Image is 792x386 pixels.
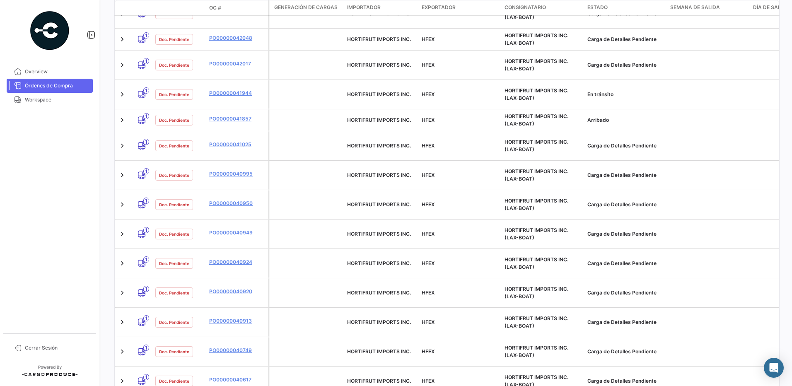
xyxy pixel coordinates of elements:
a: PO00000040749 [209,347,265,354]
span: HORTIFRUT IMPORTS INC. (LAX-BOAT) [505,87,568,101]
a: Expand/Collapse Row [118,35,126,43]
a: Expand/Collapse Row [118,200,126,209]
datatable-header-cell: Importador [344,0,418,15]
span: 1 [143,345,149,351]
span: 1 [143,168,149,174]
span: HFEX [422,378,435,384]
datatable-header-cell: Estado [584,0,667,15]
span: Doc. Pendiente [159,289,189,296]
div: Carga de Detalles Pendiente [587,171,664,179]
span: HORTIFRUT IMPORTS INC. [347,172,411,178]
a: Expand/Collapse Row [118,377,126,385]
span: HORTIFRUT IMPORTS INC. [347,378,411,384]
span: HFEX [422,62,435,68]
span: HORTIFRUT IMPORTS INC. [347,319,411,325]
span: 1 [143,32,149,39]
span: 1 [143,256,149,263]
div: Carga de Detalles Pendiente [587,142,664,150]
span: HFEX [422,172,435,178]
a: PO00000040924 [209,258,265,266]
span: Doc. Pendiente [159,172,189,179]
span: HORTIFRUT IMPORTS INC. [347,117,411,123]
span: HFEX [422,289,435,296]
span: Doc. Pendiente [159,117,189,123]
span: Doc. Pendiente [159,201,189,208]
span: HORTIFRUT IMPORTS INC. [347,62,411,68]
span: Órdenes de Compra [25,82,89,89]
span: HFEX [422,91,435,97]
a: Expand/Collapse Row [118,230,126,238]
a: Expand/Collapse Row [118,61,126,69]
span: Doc. Pendiente [159,378,189,384]
span: Doc. Pendiente [159,260,189,267]
a: Overview [7,65,93,79]
datatable-header-cell: Generación de cargas [269,0,344,15]
span: HORTIFRUT IMPORTS INC. (LAX-BOAT) [505,256,568,270]
span: Doc. Pendiente [159,231,189,237]
span: Doc. Pendiente [159,319,189,326]
span: Doc. Pendiente [159,62,189,68]
span: Generación de cargas [274,4,338,11]
span: 1 [143,227,149,233]
span: Overview [25,68,89,75]
span: HFEX [422,201,435,207]
span: HORTIFRUT IMPORTS INC. [347,289,411,296]
span: HORTIFRUT IMPORTS INC. [347,260,411,266]
span: 1 [143,374,149,380]
datatable-header-cell: Modo de Transporte [131,5,152,11]
span: Consignatario [505,4,546,11]
a: PO00000040949 [209,229,265,236]
img: powered-by.png [29,10,70,51]
a: Expand/Collapse Row [118,116,126,124]
span: 1 [143,139,149,145]
span: Importador [347,4,381,11]
span: 1 [143,198,149,204]
span: Estado [587,4,608,11]
span: Doc. Pendiente [159,348,189,355]
div: En tránsito [587,91,664,98]
span: HORTIFRUT IMPORTS INC. (LAX-BOAT) [505,58,568,72]
span: HORTIFRUT IMPORTS INC. [347,142,411,149]
div: Arribado [587,116,664,124]
a: Órdenes de Compra [7,79,93,93]
datatable-header-cell: OC # [206,1,268,15]
span: Workspace [25,96,89,104]
span: HFEX [422,36,435,42]
a: Expand/Collapse Row [118,90,126,99]
span: HORTIFRUT IMPORTS INC. [347,348,411,355]
span: Día de Salida [753,4,790,11]
span: HFEX [422,260,435,266]
div: Carga de Detalles Pendiente [587,61,664,69]
span: Exportador [422,4,456,11]
a: PO00000041857 [209,115,265,123]
span: OC # [209,4,221,12]
a: Expand/Collapse Row [118,259,126,268]
div: Carga de Detalles Pendiente [587,260,664,267]
a: Expand/Collapse Row [118,347,126,356]
span: 1 [143,58,149,64]
a: PO00000040920 [209,288,265,295]
span: 1 [143,315,149,321]
datatable-header-cell: Consignatario [501,0,584,15]
div: Carga de Detalles Pendiente [587,377,664,385]
span: Doc. Pendiente [159,36,189,43]
a: Expand/Collapse Row [118,142,126,150]
span: HFEX [422,117,435,123]
span: HORTIFRUT IMPORTS INC. [347,231,411,237]
datatable-header-cell: Exportador [418,0,501,15]
a: PO00000041025 [209,141,265,148]
a: PO00000042017 [209,60,265,68]
a: PO00000041944 [209,89,265,97]
datatable-header-cell: Estado Doc. [152,5,206,11]
span: HFEX [422,142,435,149]
a: Expand/Collapse Row [118,171,126,179]
datatable-header-cell: Semana de Salida [667,0,750,15]
span: Doc. Pendiente [159,91,189,98]
span: Doc. Pendiente [159,142,189,149]
span: 1 [143,286,149,292]
span: HORTIFRUT IMPORTS INC. (LAX-BOAT) [505,32,568,46]
span: HORTIFRUT IMPORTS INC. (LAX-BOAT) [505,227,568,241]
span: HORTIFRUT IMPORTS INC. (LAX-BOAT) [505,139,568,152]
span: HORTIFRUT IMPORTS INC. (LAX-BOAT) [505,168,568,182]
div: Carga de Detalles Pendiente [587,318,664,326]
